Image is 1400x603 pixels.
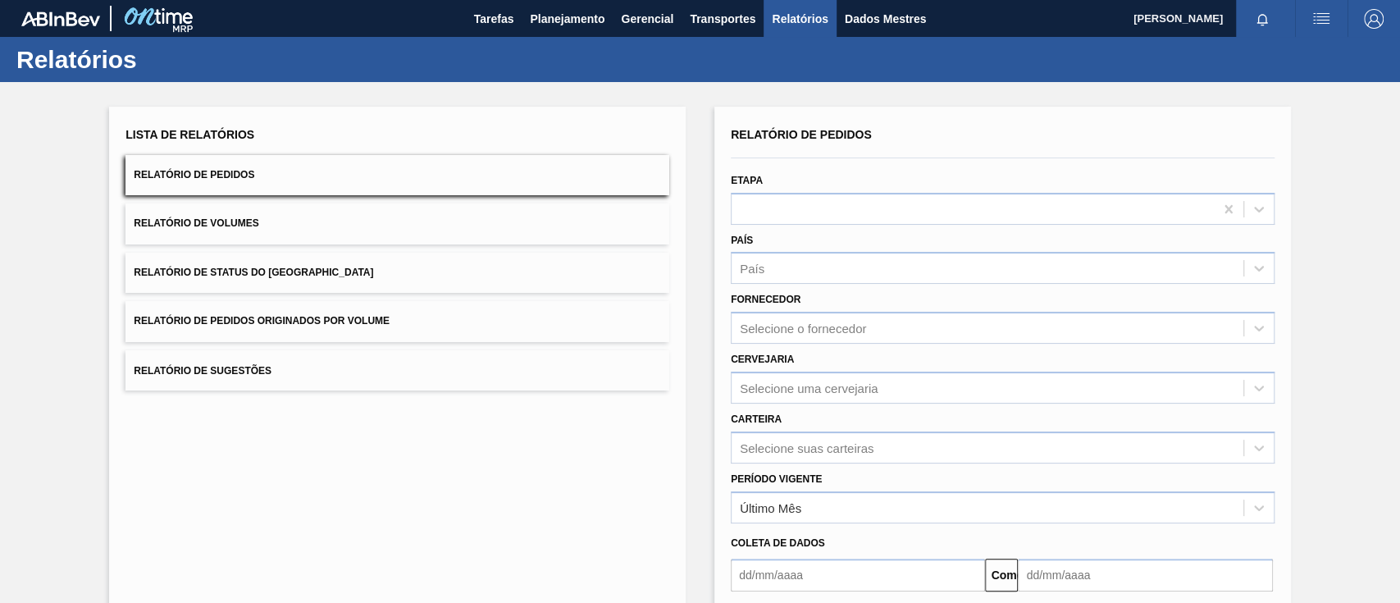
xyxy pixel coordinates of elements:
img: Sair [1364,9,1384,29]
input: dd/mm/aaaa [731,559,985,592]
font: Transportes [690,12,755,25]
font: Relatório de Pedidos [134,169,254,180]
font: Relatórios [16,46,137,73]
font: Último Mês [740,500,801,514]
input: dd/mm/aaaa [1018,559,1272,592]
font: Selecione o fornecedor [740,322,866,336]
font: Relatório de Pedidos [731,128,872,141]
button: Relatório de Pedidos Originados por Volume [125,301,669,341]
font: Gerencial [621,12,673,25]
button: Relatório de Status do [GEOGRAPHIC_DATA] [125,253,669,293]
font: Coleta de dados [731,537,825,549]
font: Carteira [731,413,782,425]
font: Cervejaria [731,354,794,365]
font: País [731,235,753,246]
font: Selecione suas carteiras [740,441,873,455]
font: Período Vigente [731,473,822,485]
font: Planejamento [530,12,604,25]
button: Comeu [985,559,1018,592]
img: TNhmsLtSVTkK8tSr43FrP2fwEKptu5GPRR3wAAAABJRU5ErkJggg== [21,11,100,26]
font: Relatório de Pedidos Originados por Volume [134,316,390,327]
font: Lista de Relatórios [125,128,254,141]
font: Relatório de Status do [GEOGRAPHIC_DATA] [134,267,373,278]
font: Relatórios [772,12,828,25]
button: Relatório de Volumes [125,203,669,244]
font: Relatório de Sugestões [134,364,271,376]
button: Relatório de Pedidos [125,155,669,195]
font: Fornecedor [731,294,800,305]
font: Dados Mestres [845,12,927,25]
button: Notificações [1236,7,1288,30]
font: Relatório de Volumes [134,218,258,230]
font: Selecione uma cervejaria [740,381,878,395]
font: País [740,262,764,276]
font: [PERSON_NAME] [1133,12,1223,25]
font: Comeu [991,569,1029,582]
font: Tarefas [474,12,514,25]
font: Etapa [731,175,763,186]
button: Relatório de Sugestões [125,350,669,391]
img: ações do usuário [1311,9,1331,29]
